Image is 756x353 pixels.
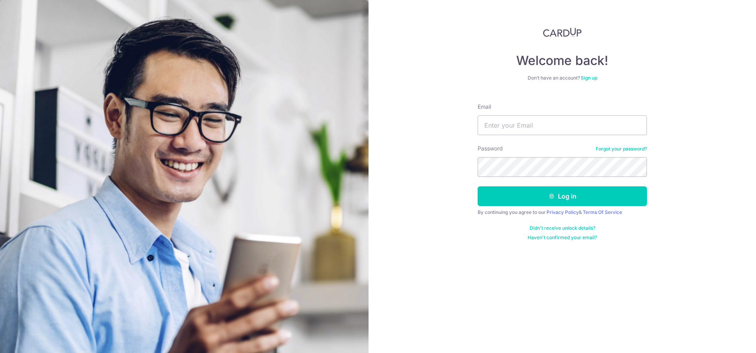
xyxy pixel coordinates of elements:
[478,115,647,135] input: Enter your Email
[478,75,647,81] div: Don’t have an account?
[583,209,622,215] a: Terms Of Service
[596,146,647,152] a: Forgot your password?
[478,186,647,206] button: Log in
[478,103,491,111] label: Email
[543,28,582,37] img: CardUp Logo
[547,209,579,215] a: Privacy Policy
[478,53,647,69] h4: Welcome back!
[478,209,647,216] div: By continuing you agree to our &
[528,234,597,241] a: Haven't confirmed your email?
[478,145,503,152] label: Password
[581,75,597,81] a: Sign up
[530,225,595,231] a: Didn't receive unlock details?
